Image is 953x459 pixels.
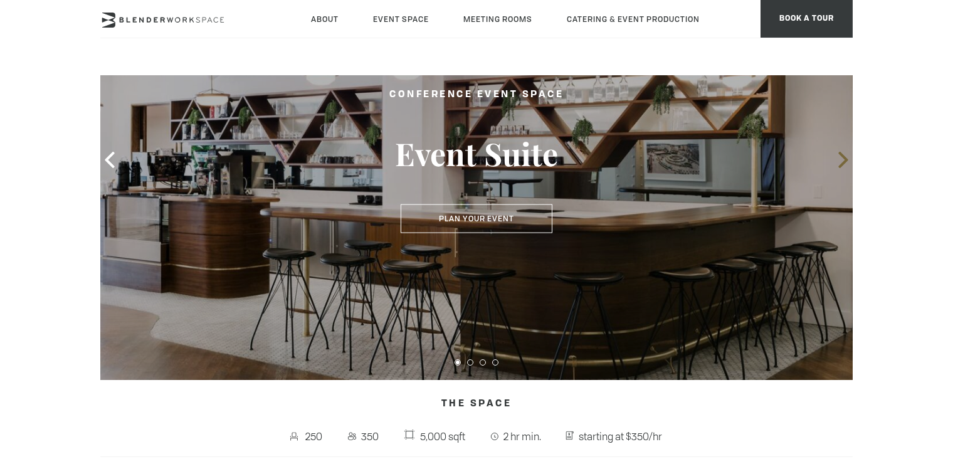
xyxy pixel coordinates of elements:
span: 350 [359,426,382,446]
span: 2 hr min. [500,426,544,446]
span: 250 [302,426,325,446]
span: starting at $350/hr [576,426,665,446]
h2: Conference Event Space [332,87,621,103]
button: Plan Your Event [401,204,552,233]
h4: The Space [100,393,853,416]
h3: Event Suite [332,134,621,173]
span: 5,000 sqft [417,426,468,446]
